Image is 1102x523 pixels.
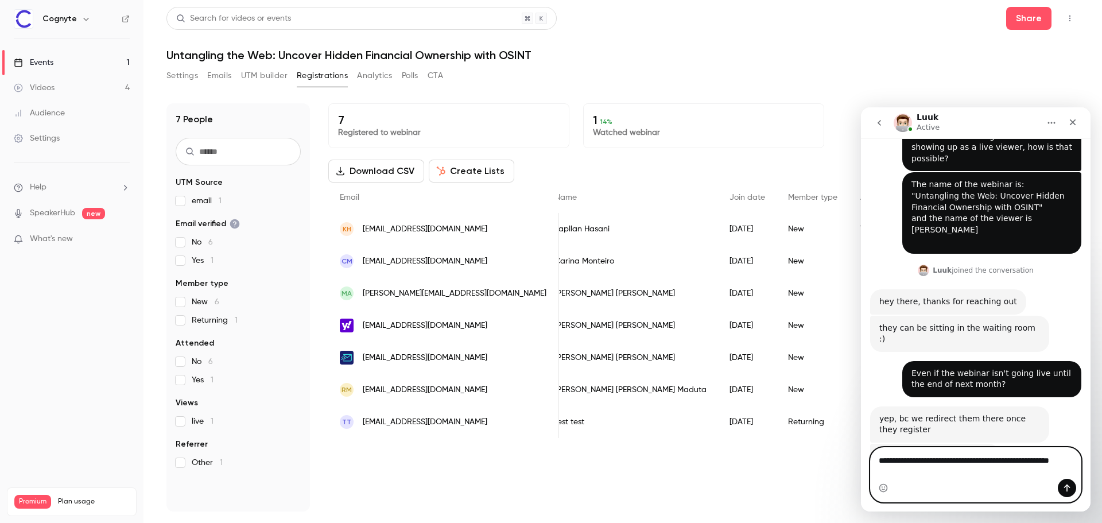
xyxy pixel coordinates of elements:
[176,177,223,188] span: UTM Source
[593,127,814,138] p: Watched webinar
[328,160,424,183] button: Download CSV
[402,67,418,85] button: Polls
[718,342,777,374] div: [DATE]
[176,338,214,349] span: Attended
[192,315,238,326] span: Returning
[777,374,849,406] div: New
[777,406,849,438] div: Returning
[777,213,849,245] div: New
[211,257,214,265] span: 1
[14,133,60,144] div: Settings
[777,342,849,374] div: New
[14,57,53,68] div: Events
[363,352,487,364] span: [EMAIL_ADDRESS][DOMAIN_NAME]
[192,416,214,427] span: live
[342,385,352,395] span: RM
[176,439,208,450] span: Referrer
[730,193,765,202] span: Join date
[428,67,443,85] button: CTA
[718,245,777,277] div: [DATE]
[777,277,849,309] div: New
[14,82,55,94] div: Videos
[192,356,213,367] span: No
[208,238,213,246] span: 6
[849,406,907,438] div: No
[220,459,223,467] span: 1
[215,298,219,306] span: 6
[363,384,487,396] span: [EMAIL_ADDRESS][DOMAIN_NAME]
[555,193,577,202] span: Name
[14,10,33,28] img: Cognyte
[176,397,198,409] span: Views
[357,67,393,85] button: Analytics
[340,319,354,332] img: ymail.com
[14,181,130,193] li: help-dropdown-opener
[192,374,214,386] span: Yes
[297,67,348,85] button: Registrations
[30,181,46,193] span: Help
[1006,7,1051,30] button: Share
[363,320,487,332] span: [EMAIL_ADDRESS][DOMAIN_NAME]
[543,245,718,277] div: Carina Monteiro
[543,406,718,438] div: test test
[849,309,907,342] div: No
[192,255,214,266] span: Yes
[849,277,907,309] div: No
[543,374,718,406] div: [PERSON_NAME] [PERSON_NAME] Maduta
[543,213,718,245] div: Kapllan Hasani
[342,417,351,427] span: tt
[176,177,301,468] section: facet-groups
[777,245,849,277] div: New
[593,113,814,127] p: 1
[192,195,222,207] span: email
[343,224,351,234] span: KH
[342,288,352,299] span: MA
[718,277,777,309] div: [DATE]
[211,417,214,425] span: 1
[207,67,231,85] button: Emails
[340,351,354,365] img: georgea.anonaddy.com
[211,376,214,384] span: 1
[363,416,487,428] span: [EMAIL_ADDRESS][DOMAIN_NAME]
[166,67,198,85] button: Settings
[849,374,907,406] div: No
[543,309,718,342] div: [PERSON_NAME] [PERSON_NAME]
[849,213,907,245] div: Yes
[543,277,718,309] div: [PERSON_NAME] [PERSON_NAME]
[42,13,77,25] h6: Cognyte
[338,113,560,127] p: 7
[718,309,777,342] div: [DATE]
[849,342,907,374] div: No
[718,374,777,406] div: [DATE]
[235,316,238,324] span: 1
[176,218,240,230] span: Email verified
[82,208,105,219] span: new
[338,127,560,138] p: Registered to webinar
[176,13,291,25] div: Search for videos or events
[777,309,849,342] div: New
[208,358,213,366] span: 6
[192,296,219,308] span: New
[429,160,514,183] button: Create Lists
[58,497,129,506] span: Plan usage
